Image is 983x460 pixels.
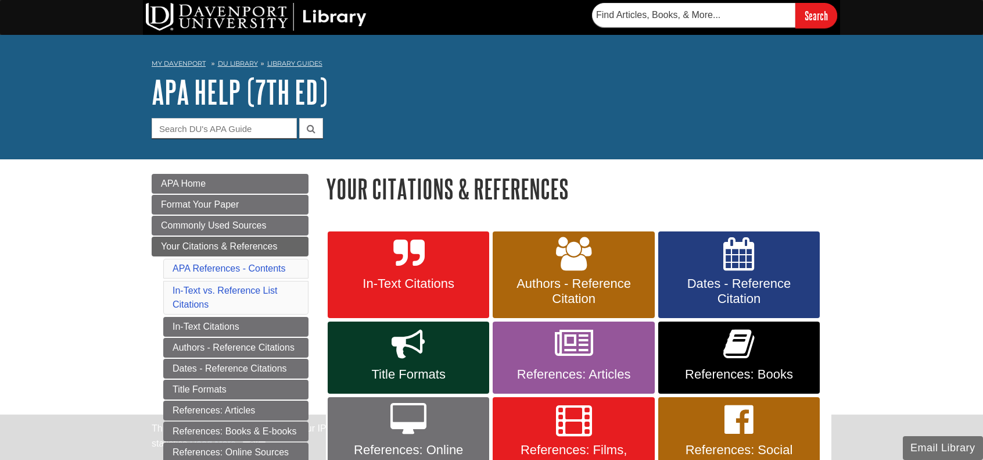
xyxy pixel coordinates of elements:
[592,3,795,27] input: Find Articles, Books, & More...
[501,367,645,382] span: References: Articles
[328,322,489,394] a: Title Formats
[667,367,811,382] span: References: Books
[336,367,480,382] span: Title Formats
[152,56,831,74] nav: breadcrumb
[163,380,308,400] a: Title Formats
[152,118,297,138] input: Search DU's APA Guide
[152,237,308,256] a: Your Citations & References
[903,436,983,460] button: Email Library
[493,231,654,319] a: Authors - Reference Citation
[173,286,278,309] a: In-Text vs. Reference List Citations
[152,59,206,69] a: My Davenport
[161,220,266,230] span: Commonly Used Sources
[173,263,285,273] a: APA References - Contents
[592,3,837,28] form: Searches DU Library's articles, books, and more
[328,231,489,319] a: In-Text Citations
[493,322,654,394] a: References: Articles
[161,199,239,209] span: Format Your Paper
[161,241,277,251] span: Your Citations & References
[218,59,258,67] a: DU Library
[795,3,837,28] input: Search
[146,3,367,31] img: DU Library
[163,359,308,379] a: Dates - Reference Citations
[658,231,820,319] a: Dates - Reference Citation
[152,195,308,215] a: Format Your Paper
[152,74,328,110] a: APA Help (7th Ed)
[152,174,308,194] a: APA Home
[658,322,820,394] a: References: Books
[501,276,645,306] span: Authors - Reference Citation
[161,179,206,188] span: APA Home
[163,338,308,358] a: Authors - Reference Citations
[336,276,480,291] span: In-Text Citations
[152,216,308,236] a: Commonly Used Sources
[163,317,308,337] a: In-Text Citations
[163,401,308,420] a: References: Articles
[267,59,322,67] a: Library Guides
[326,174,831,204] h1: Your Citations & References
[163,422,308,441] a: References: Books & E-books
[667,276,811,306] span: Dates - Reference Citation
